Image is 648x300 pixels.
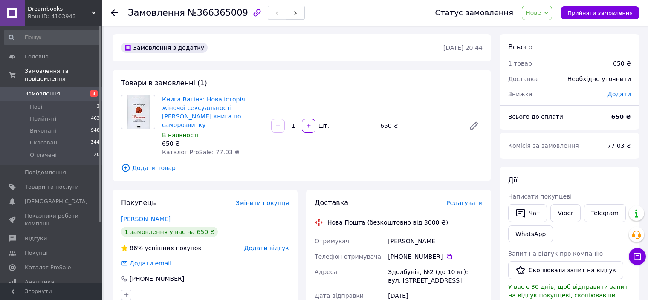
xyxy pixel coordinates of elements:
[30,139,59,147] span: Скасовані
[162,132,199,138] span: В наявності
[121,199,156,207] span: Покупець
[244,245,289,251] span: Додати відгук
[94,151,100,159] span: 20
[30,103,42,111] span: Нові
[121,227,218,237] div: 1 замовлення у вас на 650 ₴
[315,292,364,299] span: Дата відправки
[162,149,239,156] span: Каталог ProSale: 77.03 ₴
[315,238,349,245] span: Отримувач
[25,67,102,83] span: Замовлення та повідомлення
[25,278,54,286] span: Аналітика
[129,274,185,283] div: [PHONE_NUMBER]
[325,218,450,227] div: Нова Пошта (безкоштовно від 3000 ₴)
[611,113,631,120] b: 650 ₴
[188,8,248,18] span: №366365009
[508,75,538,82] span: Доставка
[388,252,483,261] div: [PHONE_NUMBER]
[236,199,289,206] span: Змінити покупця
[91,127,100,135] span: 948
[315,268,337,275] span: Адреса
[121,216,171,222] a: [PERSON_NAME]
[584,204,626,222] a: Telegram
[508,261,623,279] button: Скопіювати запит на відгук
[508,60,532,67] span: 1 товар
[526,9,541,16] span: Нове
[90,90,98,97] span: 3
[629,248,646,265] button: Чат з покупцем
[30,115,56,123] span: Прийняті
[25,53,49,61] span: Головна
[121,244,202,252] div: успішних покупок
[508,91,532,98] span: Знижка
[508,113,563,120] span: Всього до сплати
[607,91,631,98] span: Додати
[25,169,66,176] span: Повідомлення
[386,264,484,288] div: Здолбунів, №2 (до 10 кг): вул. [STREET_ADDRESS]
[121,79,207,87] span: Товари в замовленні (1)
[508,250,603,257] span: Запит на відгук про компанію
[121,163,483,173] span: Додати товар
[91,139,100,147] span: 344
[127,95,150,129] img: Книга Вагіна: Нова історія жіночої сексуальності Наомі Вульф книга по саморозвитку
[315,199,348,207] span: Доставка
[25,183,79,191] span: Товари та послуги
[508,43,532,51] span: Всього
[562,69,636,88] div: Необхідно уточнити
[4,30,101,45] input: Пошук
[25,264,71,271] span: Каталог ProSale
[316,121,330,130] div: шт.
[508,176,517,184] span: Дії
[315,253,381,260] span: Телефон отримувача
[97,103,100,111] span: 3
[25,235,47,242] span: Відгуки
[28,5,92,13] span: Dreambooks
[91,115,100,123] span: 463
[28,13,102,20] div: Ваш ID: 4103943
[25,90,60,98] span: Замовлення
[25,249,48,257] span: Покупці
[435,9,514,17] div: Статус замовлення
[607,142,631,149] span: 77.03 ₴
[561,6,639,19] button: Прийняти замовлення
[111,9,118,17] div: Повернутися назад
[25,212,79,228] span: Показники роботи компанії
[162,139,264,148] div: 650 ₴
[567,10,633,16] span: Прийняти замовлення
[508,204,547,222] button: Чат
[508,193,572,200] span: Написати покупцеві
[25,198,88,205] span: [DEMOGRAPHIC_DATA]
[550,204,580,222] a: Viber
[30,127,56,135] span: Виконані
[130,245,143,251] span: 86%
[121,43,208,53] div: Замовлення з додатку
[129,259,172,268] div: Додати email
[613,59,631,68] div: 650 ₴
[508,142,579,149] span: Комісія за замовлення
[466,117,483,134] a: Редагувати
[162,96,245,128] a: Книга Вагіна: Нова історія жіночої сексуальності [PERSON_NAME] книга по саморозвитку
[443,44,483,51] time: [DATE] 20:44
[30,151,57,159] span: Оплачені
[386,234,484,249] div: [PERSON_NAME]
[446,199,483,206] span: Редагувати
[508,225,553,242] a: WhatsApp
[377,120,462,132] div: 650 ₴
[120,259,172,268] div: Додати email
[128,8,185,18] span: Замовлення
